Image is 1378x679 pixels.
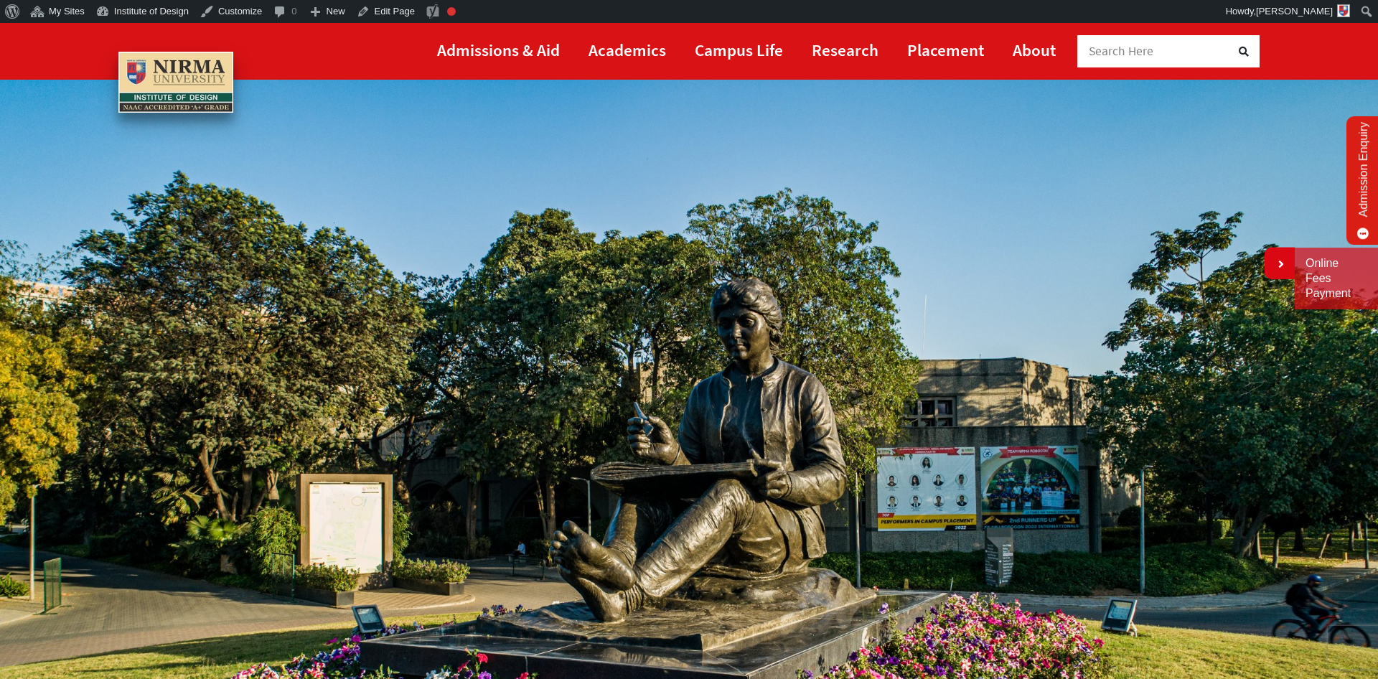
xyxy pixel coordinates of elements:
a: Research [812,34,878,66]
a: Admissions & Aid [437,34,560,66]
div: Focus keyphrase not set [447,7,456,16]
img: main_logo [118,52,233,113]
a: Academics [589,34,666,66]
a: Campus Life [695,34,783,66]
img: android-icon-144x144 [1337,4,1350,17]
a: Online Fees Payment [1306,256,1367,301]
a: About [1013,34,1056,66]
span: [PERSON_NAME] [1256,6,1333,17]
span: Search Here [1089,43,1154,59]
a: Placement [907,34,984,66]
